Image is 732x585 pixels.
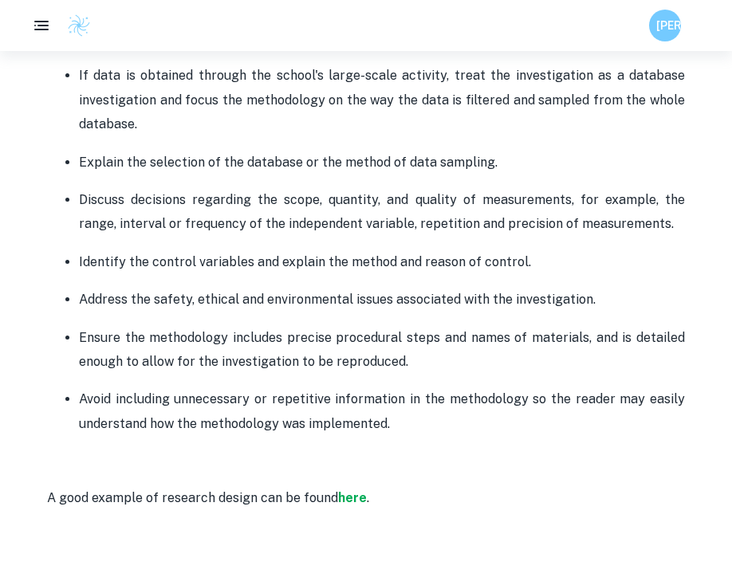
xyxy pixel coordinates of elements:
[649,10,681,41] button: [PERSON_NAME]
[47,490,338,505] span: A good example of research design can be found
[79,250,685,274] p: Identify the control variables and explain the method and reason of control.
[67,14,91,37] img: Clastify logo
[79,64,685,136] p: If data is obtained through the school's large-scale activity, treat the investigation as a datab...
[338,490,367,505] a: here
[79,326,685,375] p: Ensure the methodology includes precise procedural steps and names of materials, and is detailed ...
[79,288,685,312] p: Address the safety, ethical and environmental issues associated with the investigation.
[79,151,685,175] p: Explain the selection of the database or the method of data sampling.
[57,14,91,37] a: Clastify logo
[79,387,685,436] p: Avoid including unnecessary or repetitive information in the methodology so the reader may easily...
[367,490,369,505] span: .
[656,17,675,34] h6: [PERSON_NAME]
[79,188,685,237] p: Discuss decisions regarding the scope, quantity, and quality of measurements, for example, the ra...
